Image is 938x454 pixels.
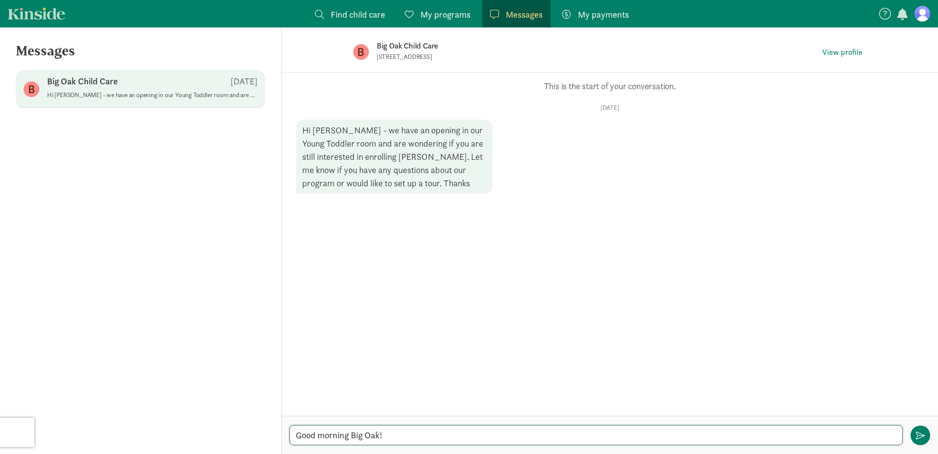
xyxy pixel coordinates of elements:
[296,104,923,112] p: [DATE]
[420,8,470,21] span: My programs
[296,120,493,194] div: Hi [PERSON_NAME] - we have an opening in our Young Toddler room and are wondering if you are stil...
[377,53,617,61] p: [STREET_ADDRESS]
[47,76,118,87] p: Big Oak Child Care
[24,81,39,97] figure: B
[47,91,258,99] p: Hi [PERSON_NAME] - we have an opening in our Young Toddler room and are wondering if you are stil...
[506,8,543,21] span: Messages
[578,8,629,21] span: My payments
[296,80,923,92] p: This is the start of your conversation.
[231,76,258,87] p: [DATE]
[377,39,686,53] p: Big Oak Child Care
[822,47,862,58] span: View profile
[818,45,866,59] a: View profile
[8,7,65,20] a: Kinside
[331,8,385,21] span: Find child care
[353,44,369,60] figure: B
[818,46,866,59] button: View profile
